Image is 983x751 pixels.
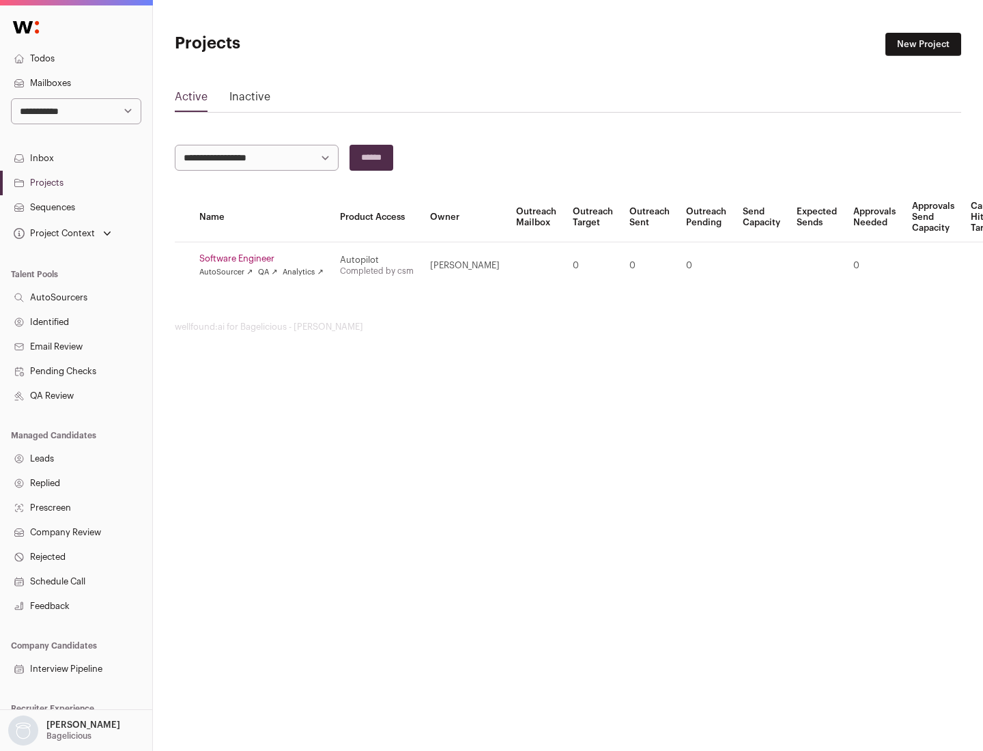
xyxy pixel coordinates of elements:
[565,193,621,242] th: Outreach Target
[5,14,46,41] img: Wellfound
[340,255,414,266] div: Autopilot
[5,715,123,746] button: Open dropdown
[678,242,735,289] td: 0
[508,193,565,242] th: Outreach Mailbox
[11,224,114,243] button: Open dropdown
[46,720,120,731] p: [PERSON_NAME]
[621,242,678,289] td: 0
[199,267,253,278] a: AutoSourcer ↗
[175,33,437,55] h1: Projects
[621,193,678,242] th: Outreach Sent
[283,267,323,278] a: Analytics ↗
[175,322,961,332] footer: wellfound:ai for Bagelicious - [PERSON_NAME]
[735,193,788,242] th: Send Capacity
[788,193,845,242] th: Expected Sends
[8,715,38,746] img: nopic.png
[258,267,277,278] a: QA ↗
[904,193,963,242] th: Approvals Send Capacity
[845,193,904,242] th: Approvals Needed
[565,242,621,289] td: 0
[422,242,508,289] td: [PERSON_NAME]
[191,193,332,242] th: Name
[175,89,208,111] a: Active
[885,33,961,56] a: New Project
[422,193,508,242] th: Owner
[199,253,324,264] a: Software Engineer
[229,89,270,111] a: Inactive
[678,193,735,242] th: Outreach Pending
[46,731,91,741] p: Bagelicious
[11,228,95,239] div: Project Context
[845,242,904,289] td: 0
[340,267,414,275] a: Completed by csm
[332,193,422,242] th: Product Access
